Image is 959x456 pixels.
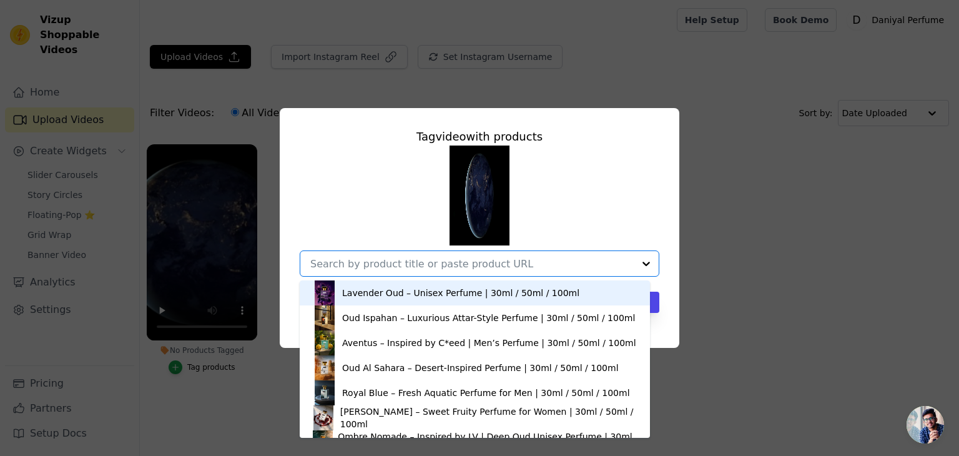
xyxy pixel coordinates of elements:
[342,287,579,299] div: Lavender Oud – Unisex Perfume | 30ml / 50ml / 100ml
[312,305,337,330] img: product thumbnail
[907,406,944,444] div: Open chat
[312,405,335,430] img: product thumbnail
[312,355,337,380] img: product thumbnail
[300,128,659,146] div: Tag video with products
[338,430,637,455] div: Ombre Nomade – Inspired by LV | Deep Oud Unisex Perfume | 30ml / 50ml / 100ml
[312,330,337,355] img: product thumbnail
[310,258,634,270] input: Search by product title or paste product URL
[342,362,619,374] div: Oud Al Sahara – Desert-Inspired Perfume | 30ml / 50ml / 100ml
[342,337,636,349] div: Aventus – Inspired by C*eed | Men’s Perfume | 30ml / 50ml / 100ml
[450,146,509,245] img: tn-09f2c64100e948afb954e4f2710ef835.png
[312,280,337,305] img: product thumbnail
[312,380,337,405] img: product thumbnail
[342,312,635,324] div: Oud Ispahan – Luxurious Attar-Style Perfume | 30ml / 50ml / 100ml
[340,405,637,430] div: [PERSON_NAME] – Sweet Fruity Perfume for Women | 30ml / 50ml / 100ml
[312,430,333,455] img: product thumbnail
[342,387,630,399] div: Royal Blue – Fresh Aquatic Perfume for Men | 30ml / 50ml / 100ml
